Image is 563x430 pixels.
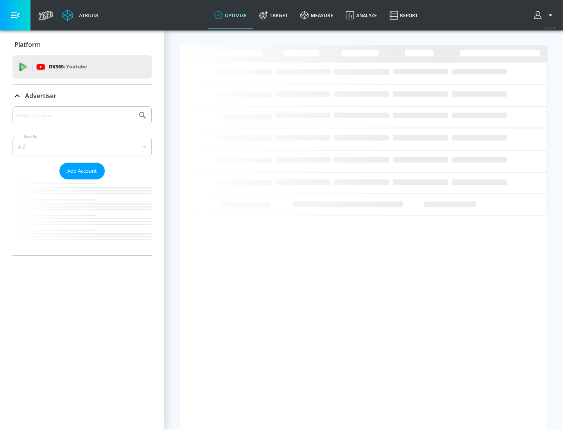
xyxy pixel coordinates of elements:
[62,9,98,21] a: Atrium
[76,12,98,19] div: Atrium
[16,110,134,120] input: Search by name
[66,63,87,71] p: Youtube
[13,179,152,255] nav: list of Advertiser
[67,167,97,176] span: Add Account
[13,55,152,79] div: DV360: Youtube
[294,1,339,29] a: measure
[13,137,152,156] div: A-Z
[49,63,87,71] p: DV360:
[208,1,253,29] a: optimize
[13,106,152,255] div: Advertiser
[253,1,294,29] a: Target
[544,26,555,30] span: v 4.28.0
[13,34,152,56] div: Platform
[339,1,383,29] a: Analyze
[14,40,41,49] p: Platform
[383,1,424,29] a: Report
[13,85,152,107] div: Advertiser
[25,91,56,100] p: Advertiser
[59,163,105,179] button: Add Account
[22,134,39,139] label: Sort By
